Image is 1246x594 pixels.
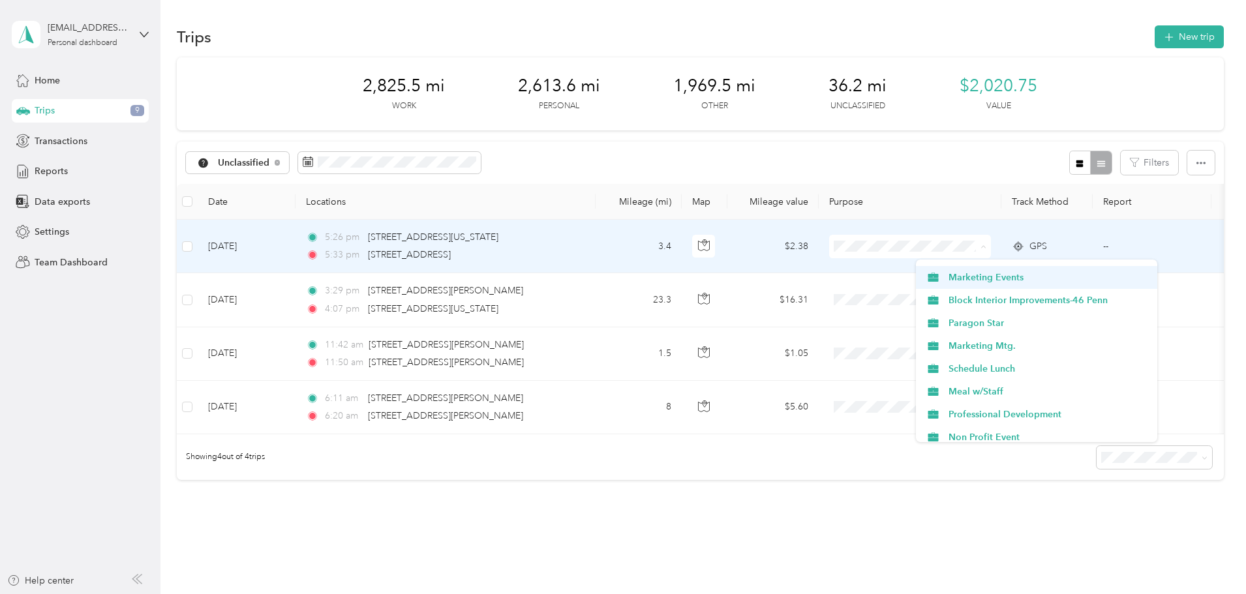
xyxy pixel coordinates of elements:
span: 11:42 am [325,338,363,352]
div: Personal dashboard [48,39,117,47]
span: [STREET_ADDRESS] [368,249,451,260]
td: [DATE] [198,381,296,434]
td: $1.05 [727,327,819,381]
span: [STREET_ADDRESS][US_STATE] [368,303,498,314]
td: 8 [596,381,682,434]
button: Help center [7,574,74,587]
button: New trip [1155,25,1224,48]
button: Filters [1121,151,1178,175]
span: [STREET_ADDRESS][PERSON_NAME] [368,393,523,404]
th: Mileage (mi) [596,184,682,220]
span: 4:07 pm [325,302,362,316]
td: [DATE] [198,220,296,273]
span: [STREET_ADDRESS][PERSON_NAME] [368,285,523,296]
span: Meal w/Staff [949,385,1148,398]
span: [STREET_ADDRESS][PERSON_NAME] [369,357,524,368]
div: [EMAIL_ADDRESS][DOMAIN_NAME] [48,21,129,35]
td: [DATE] [198,327,296,381]
span: 6:11 am [325,391,362,406]
span: Non Profit Event [949,430,1148,444]
span: [STREET_ADDRESS][PERSON_NAME] [369,339,524,350]
td: $5.60 [727,381,819,434]
span: GPS [1029,239,1047,254]
th: Purpose [819,184,1001,220]
span: Reports [35,164,68,178]
span: Professional Development [949,408,1148,421]
span: 3:29 pm [325,284,362,298]
span: Data exports [35,195,90,209]
th: Locations [296,184,596,220]
p: Personal [539,100,579,112]
span: [STREET_ADDRESS][US_STATE] [368,231,498,243]
p: Other [701,100,728,112]
span: Paragon Star [949,316,1148,330]
span: 2,825.5 mi [363,76,445,97]
td: $2.38 [727,220,819,273]
span: 36.2 mi [828,76,887,97]
span: Home [35,74,60,87]
td: 1.5 [596,327,682,381]
span: Unclassified [218,158,270,168]
th: Map [682,184,727,220]
span: $2,020.75 [960,76,1037,97]
td: 23.3 [596,273,682,327]
span: Settings [35,225,69,239]
span: Marketing Mtg. [949,339,1148,353]
td: $16.31 [727,273,819,327]
th: Mileage value [727,184,819,220]
td: [DATE] [198,273,296,327]
span: 5:33 pm [325,248,362,262]
span: 11:50 am [325,355,363,370]
span: 2,613.6 mi [518,76,600,97]
p: Work [392,100,416,112]
iframe: Everlance-gr Chat Button Frame [1173,521,1246,594]
p: Unclassified [830,100,885,112]
span: 1,969.5 mi [673,76,755,97]
span: 5:26 pm [325,230,362,245]
h1: Trips [177,30,211,44]
td: -- [1093,220,1211,273]
td: 3.4 [596,220,682,273]
span: Block Interior Improvements-46 Penn [949,293,1148,307]
span: 6:20 am [325,409,362,423]
span: Showing 4 out of 4 trips [177,451,265,463]
p: Value [986,100,1011,112]
span: Transactions [35,134,87,148]
th: Report [1093,184,1211,220]
span: Schedule Lunch [949,362,1148,376]
span: [STREET_ADDRESS][PERSON_NAME] [368,410,523,421]
span: Trips [35,104,55,117]
th: Track Method [1001,184,1093,220]
span: Marketing Events [949,271,1148,284]
span: Team Dashboard [35,256,108,269]
th: Date [198,184,296,220]
span: 9 [130,105,144,117]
